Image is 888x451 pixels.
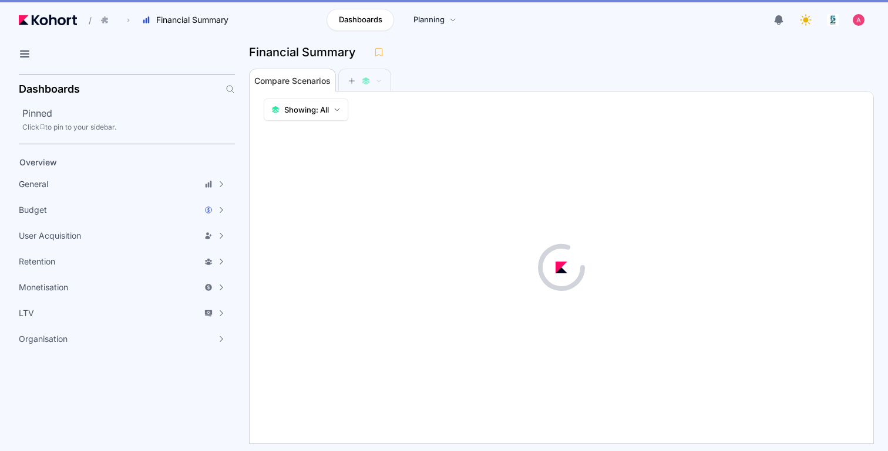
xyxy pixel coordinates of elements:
h3: Financial Summary [249,46,363,58]
img: logo_logo_images_1_20240607072359498299_20240828135028712857.jpeg [827,14,839,26]
a: Overview [15,154,215,171]
span: General [19,178,48,190]
span: LTV [19,307,34,319]
span: Overview [19,157,57,167]
span: Planning [413,14,445,26]
img: Kohort logo [19,15,77,25]
h2: Dashboards [19,84,80,94]
span: Showing: All [284,104,329,116]
span: / [79,14,92,26]
span: Organisation [19,333,68,345]
a: Dashboards [327,9,394,31]
div: Click to pin to your sidebar. [22,123,235,132]
span: › [125,15,132,25]
span: Financial Summary [156,14,228,26]
span: Monetisation [19,282,68,293]
span: Retention [19,256,55,267]
span: Dashboards [339,14,382,26]
h2: Pinned [22,106,235,120]
span: User Acquisition [19,230,81,242]
span: Compare Scenarios [254,77,331,85]
a: Planning [401,9,469,31]
span: Budget [19,204,47,216]
button: Financial Summary [136,10,241,30]
button: Showing: All [264,99,348,121]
